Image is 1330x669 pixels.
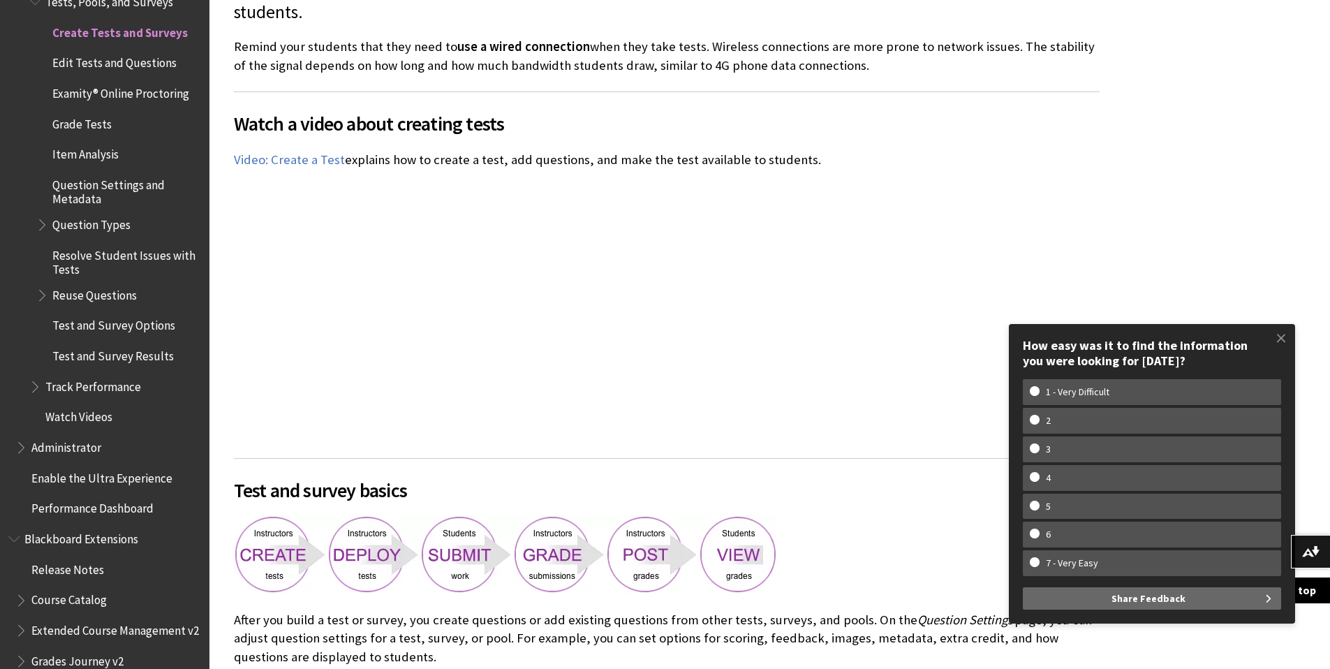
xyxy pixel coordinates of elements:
[234,151,1100,169] p: explains how to create a test, add questions, and make the test available to students.
[52,52,177,71] span: Edit Tests and Questions
[45,375,141,394] span: Track Performance
[52,244,200,277] span: Resolve Student Issues with Tests
[31,436,101,455] span: Administrator
[31,466,172,485] span: Enable the Ultra Experience
[1111,587,1185,610] span: Share Feedback
[1030,386,1125,398] w-span: 1 - Very Difficult
[1030,501,1067,513] w-span: 5
[1030,529,1067,541] w-span: 6
[234,611,1100,666] p: After you build a test or survey, you create questions or add existing questions from other tests...
[234,152,345,168] a: Video: Create a Test
[1030,472,1067,484] w-span: 4
[45,406,112,425] span: Watch Videos
[1023,338,1281,368] div: How easy was it to find the information you were looking for [DATE]?
[234,476,1100,505] span: Test and survey basics
[52,344,174,363] span: Test and Survey Results
[52,213,131,232] span: Question Types
[52,314,175,333] span: Test and Survey Options
[31,619,199,638] span: Extended Course Management v2
[52,82,189,101] span: Examity® Online Proctoring
[457,38,590,54] span: use a wired connection
[234,38,1100,74] p: Remind your students that they need to when they take tests. Wireless connections are more prone ...
[234,198,667,441] iframe: Create a Test in the Original Course View
[52,284,137,302] span: Reuse Questions
[52,143,119,162] span: Item Analysis
[24,527,138,546] span: Blackboard Extensions
[917,612,1013,628] span: Question Settings
[1030,557,1114,569] w-span: 7 - Very Easy
[31,649,124,668] span: Grades Journey v2
[1023,587,1281,610] button: Share Feedback
[31,589,107,608] span: Course Catalog
[31,497,154,516] span: Performance Dashboard
[52,173,200,206] span: Question Settings and Metadata
[1030,443,1067,455] w-span: 3
[234,109,1100,138] span: Watch a video about creating tests
[52,21,188,40] span: Create Tests and Surveys
[31,558,104,577] span: Release Notes
[52,112,112,131] span: Grade Tests
[1030,415,1067,427] w-span: 2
